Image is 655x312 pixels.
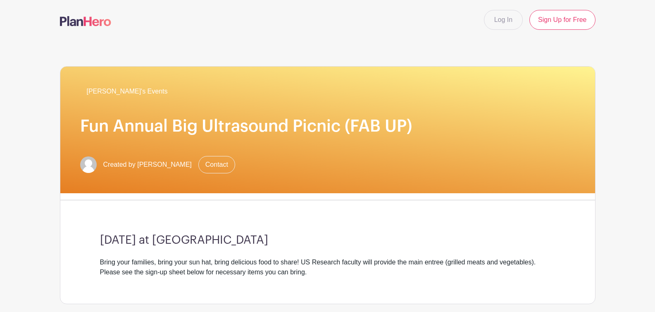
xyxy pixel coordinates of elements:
a: Sign Up for Free [529,10,595,30]
img: logo-507f7623f17ff9eddc593b1ce0a138ce2505c220e1c5a4e2b4648c50719b7d32.svg [60,16,111,26]
a: Log In [484,10,523,30]
h3: [DATE] at [GEOGRAPHIC_DATA] [100,233,555,247]
div: Bring your families, bring your sun hat, bring delicious food to share! US Research faculty will ... [100,257,555,277]
a: Contact [198,156,235,173]
span: [PERSON_NAME]'s Events [87,86,168,96]
h1: Fun Annual Big Ultrasound Picnic (FAB UP) [80,116,575,136]
img: default-ce2991bfa6775e67f084385cd625a349d9dcbb7a52a09fb2fda1e96e2d18dcdb.png [80,156,97,173]
span: Created by [PERSON_NAME] [103,160,192,170]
